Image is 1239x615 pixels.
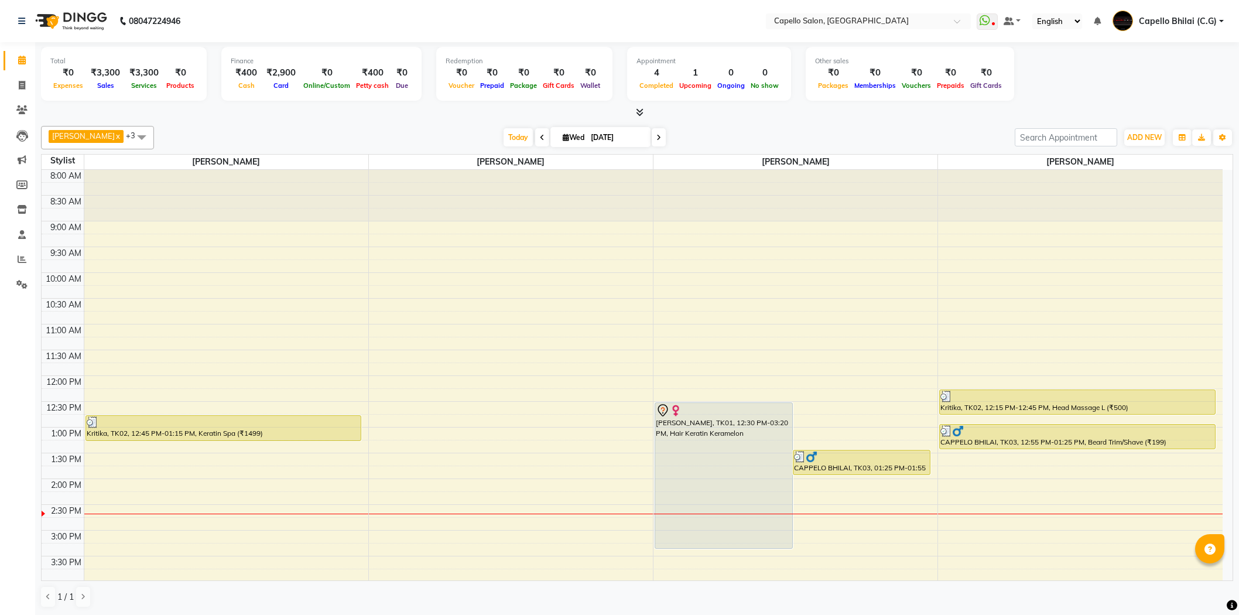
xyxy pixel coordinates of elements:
[49,531,84,543] div: 3:00 PM
[49,505,84,517] div: 2:30 PM
[86,416,361,440] div: Kritika, TK02, 12:45 PM-01:15 PM, Keratin Spa (₹1499)
[393,81,411,90] span: Due
[815,56,1005,66] div: Other sales
[477,81,507,90] span: Prepaid
[48,170,84,182] div: 8:00 AM
[446,66,477,80] div: ₹0
[507,81,540,90] span: Package
[50,81,86,90] span: Expenses
[504,128,533,146] span: Today
[43,299,84,311] div: 10:30 AM
[967,66,1005,80] div: ₹0
[52,131,115,141] span: [PERSON_NAME]
[1113,11,1133,31] img: Capello Bhilai (C.G)
[262,66,300,80] div: ₹2,900
[30,5,110,37] img: logo
[636,66,676,80] div: 4
[48,247,84,259] div: 9:30 AM
[653,155,937,169] span: [PERSON_NAME]
[84,155,368,169] span: [PERSON_NAME]
[899,81,934,90] span: Vouchers
[49,556,84,569] div: 3:30 PM
[94,81,117,90] span: Sales
[655,403,792,548] div: [PERSON_NAME], TK01, 12:30 PM-03:20 PM, Hair Keratin Keramelon
[540,81,577,90] span: Gift Cards
[50,56,197,66] div: Total
[676,66,714,80] div: 1
[577,81,603,90] span: Wallet
[1127,133,1162,142] span: ADD NEW
[851,81,899,90] span: Memberships
[231,66,262,80] div: ₹400
[1190,568,1227,603] iframe: chat widget
[300,81,353,90] span: Online/Custom
[129,5,180,37] b: 08047224946
[231,56,412,66] div: Finance
[507,66,540,80] div: ₹0
[714,66,748,80] div: 0
[636,81,676,90] span: Completed
[540,66,577,80] div: ₹0
[49,453,84,466] div: 1:30 PM
[940,425,1215,449] div: CAPPELO BHILAI, TK03, 12:55 PM-01:25 PM, Beard Trim/Shave (₹199)
[300,66,353,80] div: ₹0
[934,66,967,80] div: ₹0
[577,66,603,80] div: ₹0
[1139,15,1217,28] span: Capello Bhilai (C.G)
[446,81,477,90] span: Voucher
[446,56,603,66] div: Redemption
[49,428,84,440] div: 1:00 PM
[128,81,160,90] span: Services
[126,131,144,140] span: +3
[43,350,84,363] div: 11:30 AM
[940,390,1215,414] div: Kritika, TK02, 12:15 PM-12:45 PM, Head Massage L (₹500)
[43,324,84,337] div: 11:00 AM
[235,81,258,90] span: Cash
[938,155,1223,169] span: [PERSON_NAME]
[851,66,899,80] div: ₹0
[369,155,653,169] span: [PERSON_NAME]
[353,66,392,80] div: ₹400
[42,155,84,167] div: Stylist
[1124,129,1165,146] button: ADD NEW
[163,66,197,80] div: ₹0
[44,402,84,414] div: 12:30 PM
[815,66,851,80] div: ₹0
[587,129,646,146] input: 2025-09-03
[1015,128,1117,146] input: Search Appointment
[793,450,930,474] div: CAPPELO BHILAI, TK03, 01:25 PM-01:55 PM, Beard Trim/Shave (₹199)
[125,66,163,80] div: ₹3,300
[44,376,84,388] div: 12:00 PM
[392,66,412,80] div: ₹0
[163,81,197,90] span: Products
[967,81,1005,90] span: Gift Cards
[48,196,84,208] div: 8:30 AM
[714,81,748,90] span: Ongoing
[48,221,84,234] div: 9:00 AM
[353,81,392,90] span: Petty cash
[676,81,714,90] span: Upcoming
[57,591,74,603] span: 1 / 1
[934,81,967,90] span: Prepaids
[748,81,782,90] span: No show
[560,133,587,142] span: Wed
[115,131,120,141] a: x
[899,66,934,80] div: ₹0
[815,81,851,90] span: Packages
[477,66,507,80] div: ₹0
[271,81,292,90] span: Card
[50,66,86,80] div: ₹0
[43,273,84,285] div: 10:00 AM
[748,66,782,80] div: 0
[86,66,125,80] div: ₹3,300
[49,479,84,491] div: 2:00 PM
[636,56,782,66] div: Appointment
